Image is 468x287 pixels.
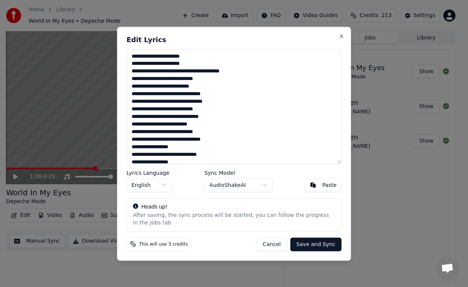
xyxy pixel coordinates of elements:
[133,203,335,210] div: Heads up!
[290,237,341,251] button: Save and Sync
[322,181,337,189] div: Paste
[204,170,273,175] label: Sync Model
[305,178,342,192] button: Paste
[139,241,188,247] span: This will use 3 credits
[256,237,287,251] button: Cancel
[133,211,335,226] div: After saving, the sync process will be started, you can follow the progress in the Jobs tab
[127,170,172,175] label: Lyrics Language
[127,36,342,43] h2: Edit Lyrics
